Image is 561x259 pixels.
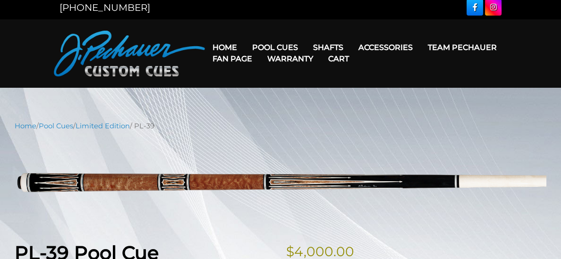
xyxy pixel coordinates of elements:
img: pl-39.png [15,138,546,226]
a: Warranty [260,47,321,71]
a: Home [15,122,36,130]
a: Pool Cues [245,35,306,59]
a: Team Pechauer [420,35,504,59]
a: Home [205,35,245,59]
a: Shafts [306,35,351,59]
a: Cart [321,47,357,71]
a: Pool Cues [39,122,73,130]
a: Fan Page [205,47,260,71]
img: Pechauer Custom Cues [54,31,205,76]
a: Limited Edition [76,122,130,130]
nav: Breadcrumb [15,121,546,131]
a: [PHONE_NUMBER] [59,2,150,13]
a: Accessories [351,35,420,59]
